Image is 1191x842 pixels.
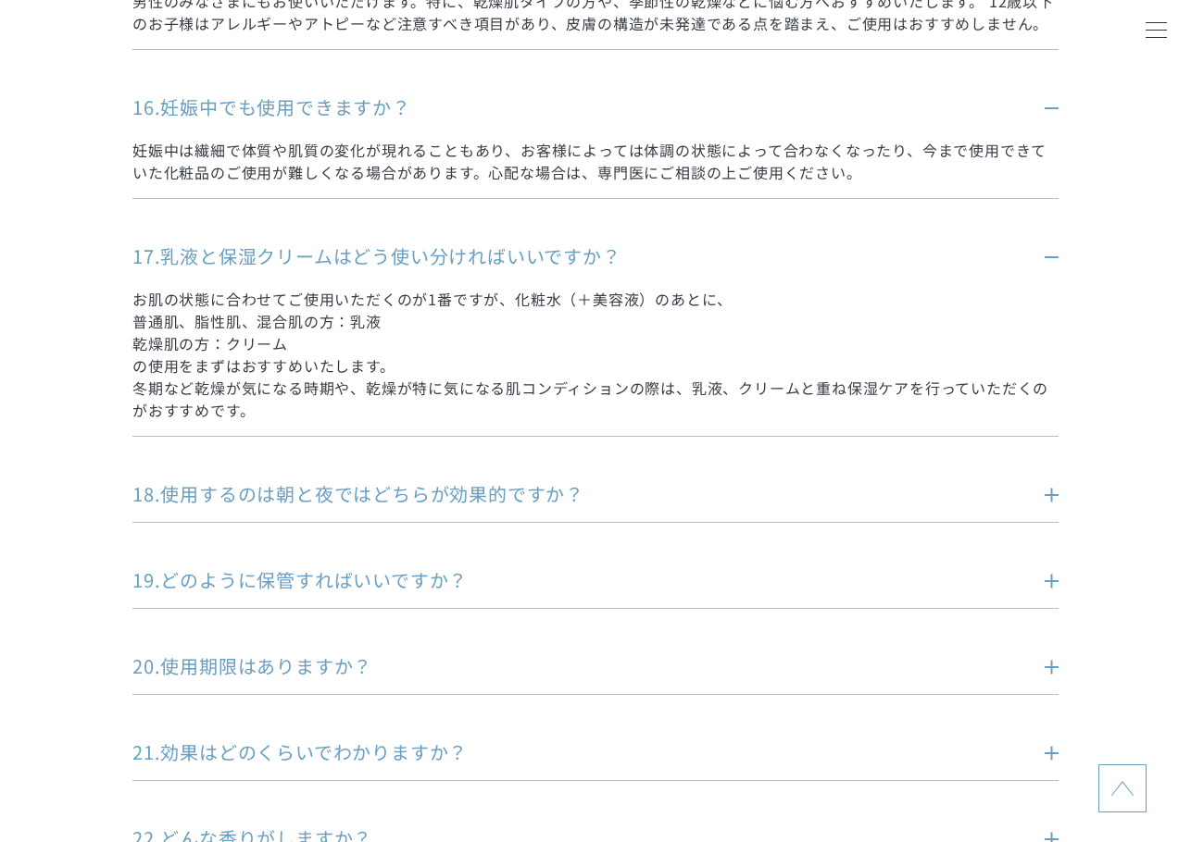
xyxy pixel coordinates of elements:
[1111,777,1134,799] img: topに戻る
[132,288,1059,421] p: お肌の状態に合わせてご使用いただくのが1番ですが、化粧水（＋美容液）のあとに、 普通肌、脂性肌、混合肌の方：乳液 乾燥肌の方：クリーム の使用をまずはおすすめいたします。 冬期など乾燥が気になる...
[132,739,1003,765] p: 21.効果はどのくらいでわかりますか？
[132,94,1003,120] p: 16.妊娠中でも使用できますか？
[132,481,1003,507] p: 18.使用するのは朝と夜ではどちらが効果的ですか？
[132,653,1003,679] p: 20.使用期限はありますか？
[132,243,1003,269] p: 17.乳液と保湿クリームはどう使い分ければいいですか？
[132,567,1003,593] p: 19.どのように保管すればいいですか？
[132,139,1059,183] p: 妊娠中は繊細で体質や肌質の変化が現れることもあり、お客様によっては体調の状態によって合わなくなったり、今まで使用できていた化粧品のご使用が難しくなる場合があります。心配な場合は、専門医にご相談の...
